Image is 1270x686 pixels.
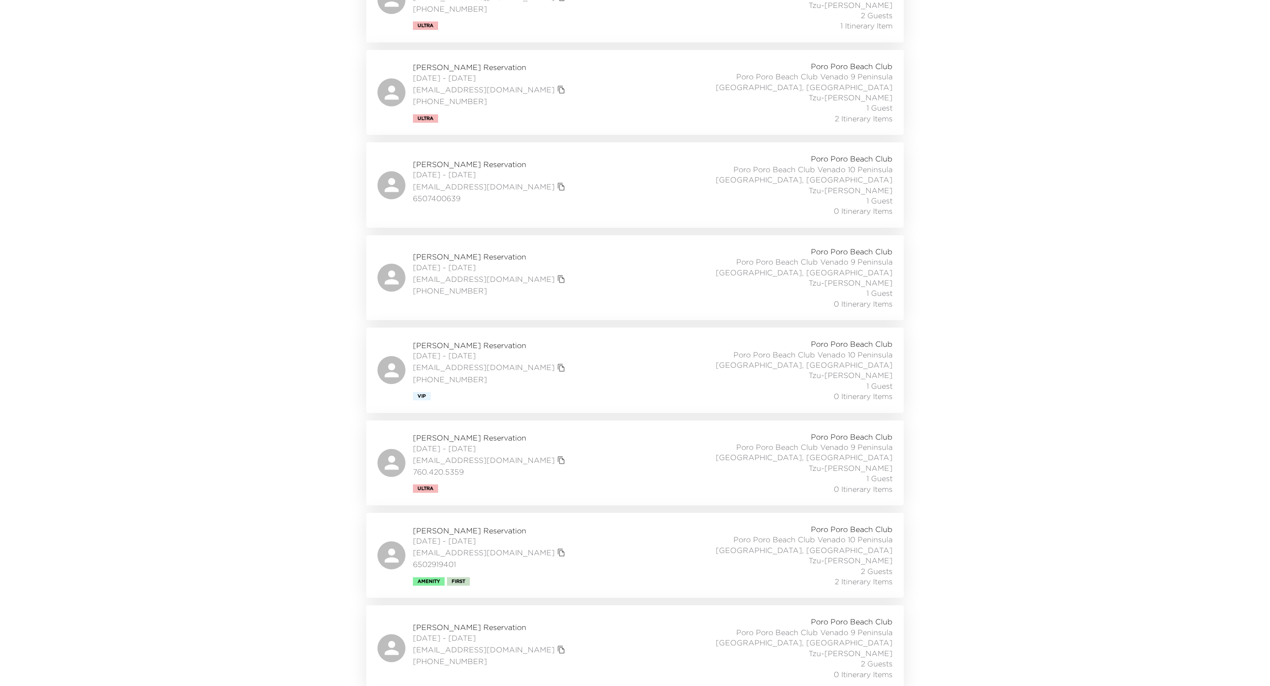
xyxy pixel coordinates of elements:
span: 0 Itinerary Items [834,484,893,494]
span: [DATE] - [DATE] [413,443,568,454]
a: [EMAIL_ADDRESS][DOMAIN_NAME] [413,547,555,558]
span: [PHONE_NUMBER] [413,286,568,296]
span: Poro Poro Beach Club Venado 10 Peninsula [GEOGRAPHIC_DATA], [GEOGRAPHIC_DATA] [686,350,893,371]
span: 0 Itinerary Items [834,299,893,309]
a: [PERSON_NAME] Reservation[DATE] - [DATE][EMAIL_ADDRESS][DOMAIN_NAME]copy primary member email6507... [366,142,904,227]
button: copy primary member email [555,361,568,374]
span: Ultra [418,116,433,121]
a: [EMAIL_ADDRESS][DOMAIN_NAME] [413,84,555,95]
span: [PERSON_NAME] Reservation [413,252,568,262]
span: 0 Itinerary Items [834,391,893,401]
span: Poro Poro Beach Club [811,339,893,349]
span: [PHONE_NUMBER] [413,374,568,385]
span: 1 Guest [866,473,893,483]
span: [DATE] - [DATE] [413,262,568,273]
span: [DATE] - [DATE] [413,169,568,180]
a: [EMAIL_ADDRESS][DOMAIN_NAME] [413,274,555,284]
span: 2 Itinerary Items [835,113,893,124]
span: Amenity [418,579,440,584]
span: [DATE] - [DATE] [413,536,568,546]
span: Vip [418,393,426,399]
button: copy primary member email [555,546,568,559]
span: Poro Poro Beach Club Venado 9 Peninsula [GEOGRAPHIC_DATA], [GEOGRAPHIC_DATA] [686,442,893,463]
span: First [452,579,465,584]
span: Tzu-[PERSON_NAME] [809,185,893,196]
span: 0 Itinerary Items [834,206,893,216]
span: [PERSON_NAME] Reservation [413,159,568,169]
span: Poro Poro Beach Club [811,432,893,442]
span: Poro Poro Beach Club [811,246,893,257]
button: copy primary member email [555,454,568,467]
a: [PERSON_NAME] Reservation[DATE] - [DATE][EMAIL_ADDRESS][DOMAIN_NAME]copy primary member email[PHO... [366,328,904,413]
span: Tzu-[PERSON_NAME] [809,648,893,658]
button: copy primary member email [555,180,568,193]
a: [EMAIL_ADDRESS][DOMAIN_NAME] [413,455,555,465]
span: [PHONE_NUMBER] [413,656,568,666]
span: Poro Poro Beach Club Venado 9 Peninsula [GEOGRAPHIC_DATA], [GEOGRAPHIC_DATA] [686,257,893,278]
span: [PERSON_NAME] Reservation [413,62,568,72]
span: Ultra [418,23,433,28]
span: [PHONE_NUMBER] [413,96,568,106]
span: [PERSON_NAME] Reservation [413,525,568,536]
a: [PERSON_NAME] Reservation[DATE] - [DATE][EMAIL_ADDRESS][DOMAIN_NAME]copy primary member email760.... [366,420,904,505]
button: copy primary member email [555,643,568,656]
span: 0 Itinerary Items [834,669,893,679]
span: [DATE] - [DATE] [413,633,568,643]
span: Poro Poro Beach Club Venado 9 Peninsula [GEOGRAPHIC_DATA], [GEOGRAPHIC_DATA] [686,627,893,648]
span: 1 Guest [866,381,893,391]
span: [PERSON_NAME] Reservation [413,340,568,350]
span: 2 Guests [861,658,893,669]
span: 1 Guest [866,196,893,206]
a: [EMAIL_ADDRESS][DOMAIN_NAME] [413,362,555,372]
span: [PHONE_NUMBER] [413,4,568,14]
button: copy primary member email [555,273,568,286]
span: Tzu-[PERSON_NAME] [809,278,893,288]
a: [PERSON_NAME] Reservation[DATE] - [DATE][EMAIL_ADDRESS][DOMAIN_NAME]copy primary member email6502... [366,513,904,598]
span: 6507400639 [413,193,568,203]
span: Tzu-[PERSON_NAME] [809,463,893,473]
a: [EMAIL_ADDRESS][DOMAIN_NAME] [413,182,555,192]
span: 1 Itinerary Item [840,21,893,31]
span: 2 Guests [861,566,893,576]
span: 6502919401 [413,559,568,569]
button: copy primary member email [555,83,568,96]
span: Poro Poro Beach Club Venado 10 Peninsula [GEOGRAPHIC_DATA], [GEOGRAPHIC_DATA] [686,534,893,555]
span: [DATE] - [DATE] [413,73,568,83]
span: Tzu-[PERSON_NAME] [809,555,893,566]
a: [EMAIL_ADDRESS][DOMAIN_NAME] [413,644,555,655]
span: Poro Poro Beach Club Venado 9 Peninsula [GEOGRAPHIC_DATA], [GEOGRAPHIC_DATA] [686,71,893,92]
span: 1 Guest [866,288,893,298]
span: 2 Guests [861,10,893,21]
span: Poro Poro Beach Club [811,524,893,534]
span: 760.420.5359 [413,467,568,477]
a: [PERSON_NAME] Reservation[DATE] - [DATE][EMAIL_ADDRESS][DOMAIN_NAME]copy primary member email[PHO... [366,50,904,135]
span: Poro Poro Beach Club Venado 10 Peninsula [GEOGRAPHIC_DATA], [GEOGRAPHIC_DATA] [686,164,893,185]
span: Poro Poro Beach Club [811,154,893,164]
span: [PERSON_NAME] Reservation [413,433,568,443]
span: [DATE] - [DATE] [413,350,568,361]
span: Poro Poro Beach Club [811,61,893,71]
span: 1 Guest [866,103,893,113]
span: 2 Itinerary Items [835,576,893,587]
a: [PERSON_NAME] Reservation[DATE] - [DATE][EMAIL_ADDRESS][DOMAIN_NAME]copy primary member email[PHO... [366,235,904,320]
span: Ultra [418,486,433,491]
span: Tzu-[PERSON_NAME] [809,370,893,380]
span: Poro Poro Beach Club [811,616,893,627]
span: [PERSON_NAME] Reservation [413,622,568,632]
span: Tzu-[PERSON_NAME] [809,92,893,103]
